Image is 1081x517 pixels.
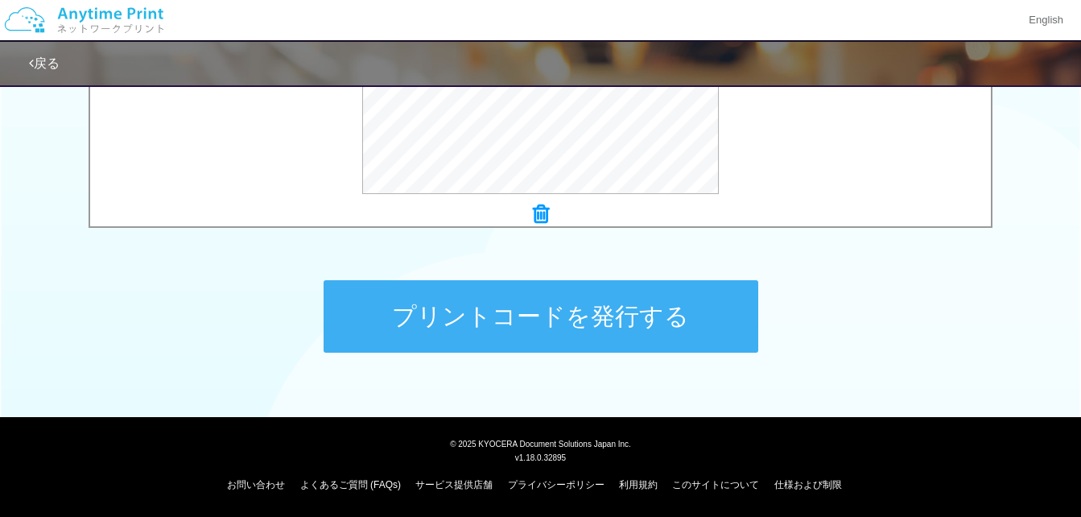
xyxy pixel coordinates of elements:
[29,56,60,70] a: 戻る
[415,479,493,490] a: サービス提供店舗
[774,479,842,490] a: 仕様および制限
[324,280,758,353] button: プリントコードを発行する
[450,438,631,449] span: © 2025 KYOCERA Document Solutions Japan Inc.
[508,479,604,490] a: プライバシーポリシー
[227,479,285,490] a: お問い合わせ
[300,479,401,490] a: よくあるご質問 (FAQs)
[515,453,566,462] span: v1.18.0.32895
[672,479,759,490] a: このサイトについて
[619,479,658,490] a: 利用規約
